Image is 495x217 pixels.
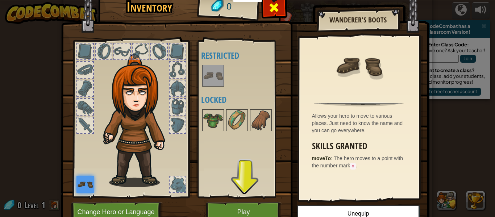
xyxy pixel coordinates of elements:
h2: Wanderer's Boots [324,16,392,24]
img: portrait.png [335,42,382,89]
img: portrait.png [76,176,94,193]
code: n [350,163,356,170]
span: The hero moves to a point with the number mark . [312,155,403,168]
img: hair_f2.png [100,54,178,187]
h3: Skills Granted [312,141,409,151]
img: portrait.png [203,110,223,130]
h4: Locked [201,95,287,104]
img: portrait.png [203,66,223,86]
h4: Restricted [201,51,287,60]
img: hr.png [314,102,403,107]
strong: moveTo [312,155,331,161]
span: : [331,155,334,161]
div: Allows your hero to move to various places. Just need to know the name and you can go everywhere. [312,112,409,134]
img: portrait.png [227,110,247,130]
img: portrait.png [251,110,271,130]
